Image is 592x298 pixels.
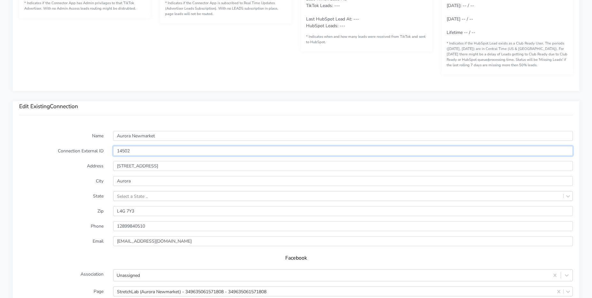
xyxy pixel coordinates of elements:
[113,176,573,186] input: Enter the City ..
[14,191,108,201] label: State
[19,103,573,110] h3: Edit Existing Connection
[113,236,573,246] input: Enter Email ...
[14,176,108,186] label: City
[306,34,426,44] span: * Indicates when and how many leads were received from TikTok and sent to HubSpot.
[24,1,145,12] small: * Indicates if the Connector App has Admin privilages to that TikTok Advertiser. With no Admin Ac...
[14,269,108,281] label: Association
[306,23,345,29] span: HubSpot Leads: ---
[306,3,340,9] span: TikTok Leads: ---
[447,16,473,22] span: [DATE] -- / --
[117,288,266,295] div: StretchLab (Aurora Newmarket) - 349635061571808 - 349635061571808
[14,286,108,296] label: Page
[117,272,140,279] div: Unassigned
[113,146,573,156] input: Enter the external ID ..
[113,221,573,231] input: Enter phone ...
[113,131,573,141] input: Enter Name ...
[117,193,148,199] div: Select a State ..
[26,255,566,261] h5: Facebook
[306,16,359,22] span: Last HubSpot Lead At: ---
[14,161,108,171] label: Address
[447,3,474,9] span: [DATE]: -- / --
[14,206,108,216] label: Zip
[447,29,475,36] span: Lifetime -- / --
[14,146,108,156] label: Connection External ID
[447,41,567,67] span: * Indicates if the HubSpot Lead exists as a Club Ready User. The periods ([DATE], [DATE]) are in ...
[113,206,573,216] input: Enter Zip ..
[14,131,108,141] label: Name
[165,1,286,17] small: * Indicates if the Connector App is subscribed to Real Time Updates (Advertiser Leads Subscriptio...
[14,221,108,231] label: Phone
[113,161,573,171] input: Enter Address ..
[14,236,108,246] label: Email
